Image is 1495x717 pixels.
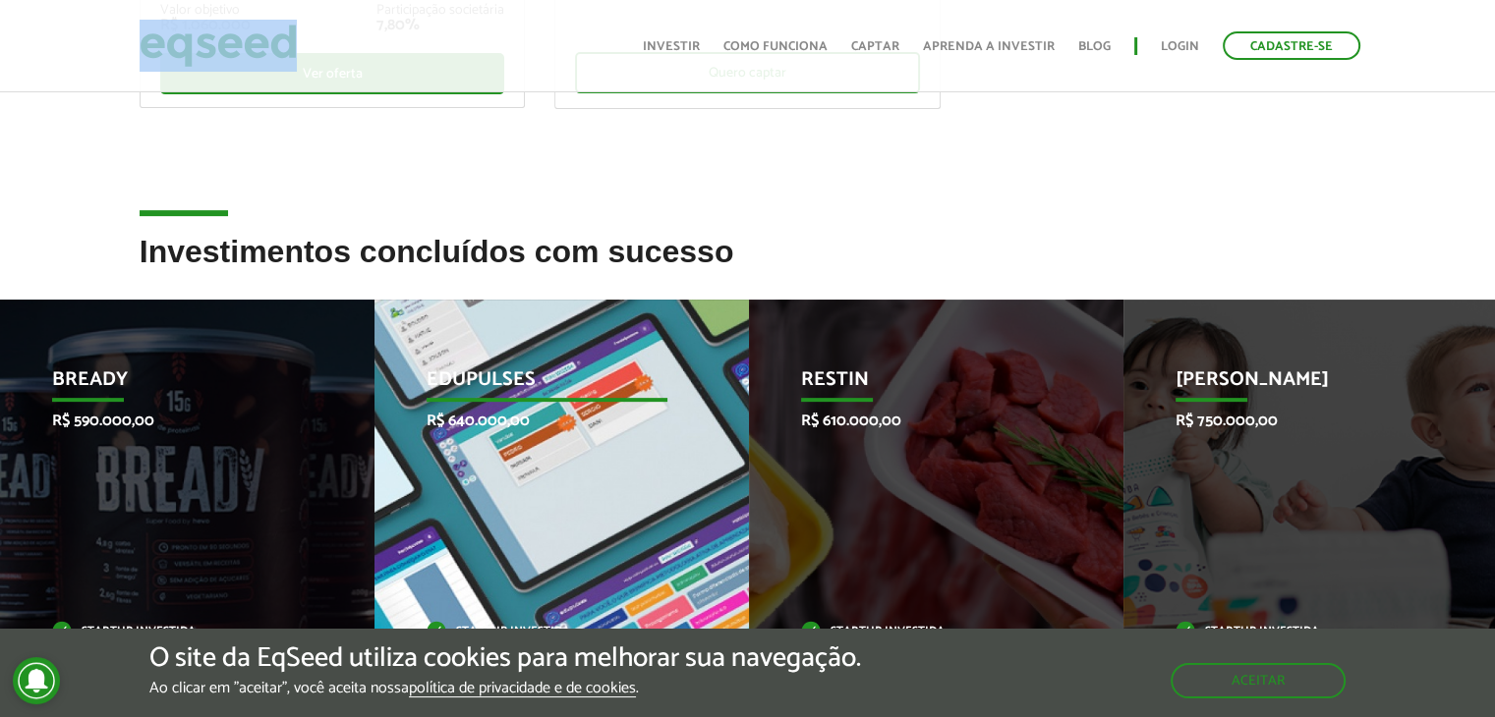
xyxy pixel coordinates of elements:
[1176,368,1417,402] p: [PERSON_NAME]
[149,643,861,674] h5: O site da EqSeed utiliza cookies para melhorar sua navegação.
[427,627,668,637] p: Startup investida
[1176,627,1417,637] p: Startup investida
[1161,40,1199,53] a: Login
[149,679,861,697] p: Ao clicar em "aceitar", você aceita nossa .
[52,412,294,430] p: R$ 590.000,00
[801,627,1043,637] p: Startup investida
[923,40,1055,53] a: Aprenda a investir
[427,412,668,430] p: R$ 640.000,00
[140,235,1356,299] h2: Investimentos concluídos com sucesso
[801,412,1043,430] p: R$ 610.000,00
[1171,663,1346,698] button: Aceitar
[409,681,636,697] a: política de privacidade e de cookies
[52,368,294,402] p: Bready
[140,20,297,72] img: EqSeed
[1223,31,1360,60] a: Cadastre-se
[801,368,1043,402] p: Restin
[723,40,828,53] a: Como funciona
[1078,40,1111,53] a: Blog
[851,40,899,53] a: Captar
[52,627,294,637] p: Startup investida
[643,40,700,53] a: Investir
[1176,412,1417,430] p: R$ 750.000,00
[427,368,668,402] p: Edupulses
